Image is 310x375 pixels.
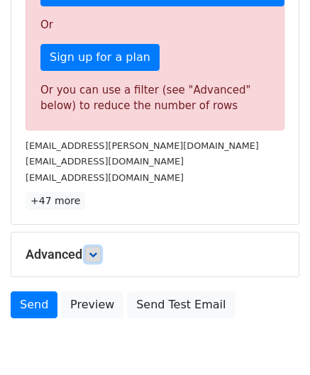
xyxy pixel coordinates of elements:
[40,44,160,71] a: Sign up for a plan
[239,307,310,375] iframe: Chat Widget
[61,291,123,318] a: Preview
[26,192,85,210] a: +47 more
[40,82,270,114] div: Or you can use a filter (see "Advanced" below) to reduce the number of rows
[11,291,57,318] a: Send
[26,156,184,167] small: [EMAIL_ADDRESS][DOMAIN_NAME]
[26,140,259,151] small: [EMAIL_ADDRESS][PERSON_NAME][DOMAIN_NAME]
[127,291,235,318] a: Send Test Email
[40,18,270,33] p: Or
[26,247,284,262] h5: Advanced
[26,172,184,183] small: [EMAIL_ADDRESS][DOMAIN_NAME]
